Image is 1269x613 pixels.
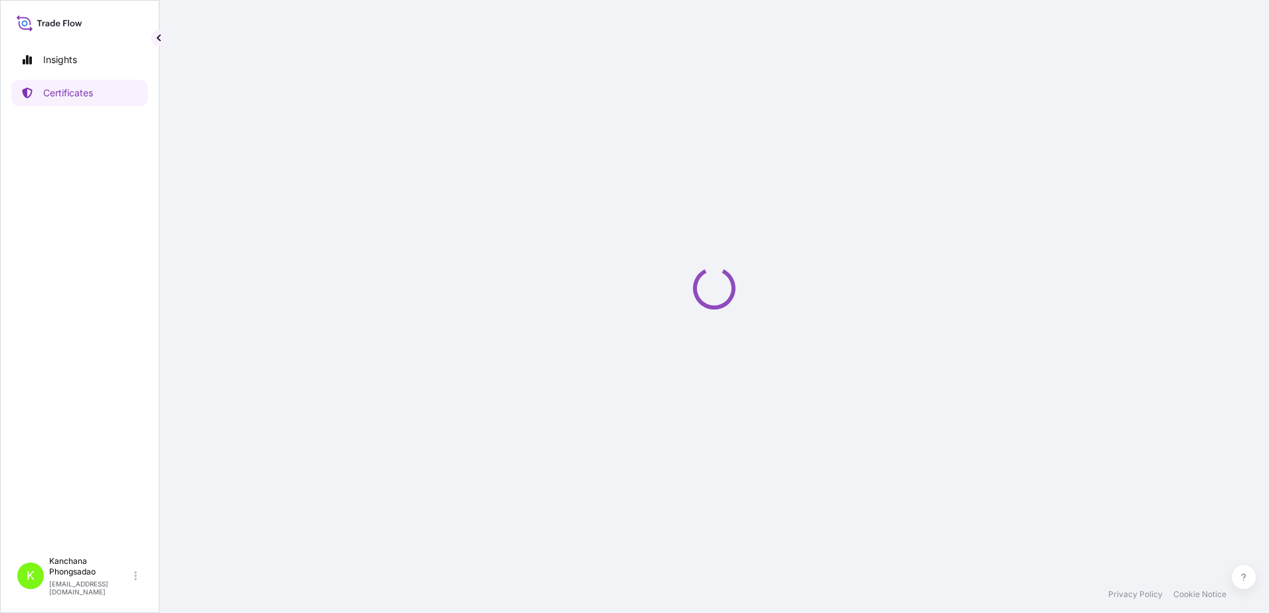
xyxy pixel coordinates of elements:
p: Kanchana Phongsadao [49,556,132,577]
span: K [27,569,35,582]
a: Insights [11,46,148,73]
a: Privacy Policy [1108,589,1163,600]
p: [EMAIL_ADDRESS][DOMAIN_NAME] [49,580,132,596]
p: Insights [43,53,77,66]
p: Certificates [43,86,93,100]
a: Certificates [11,80,148,106]
a: Cookie Notice [1173,589,1226,600]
